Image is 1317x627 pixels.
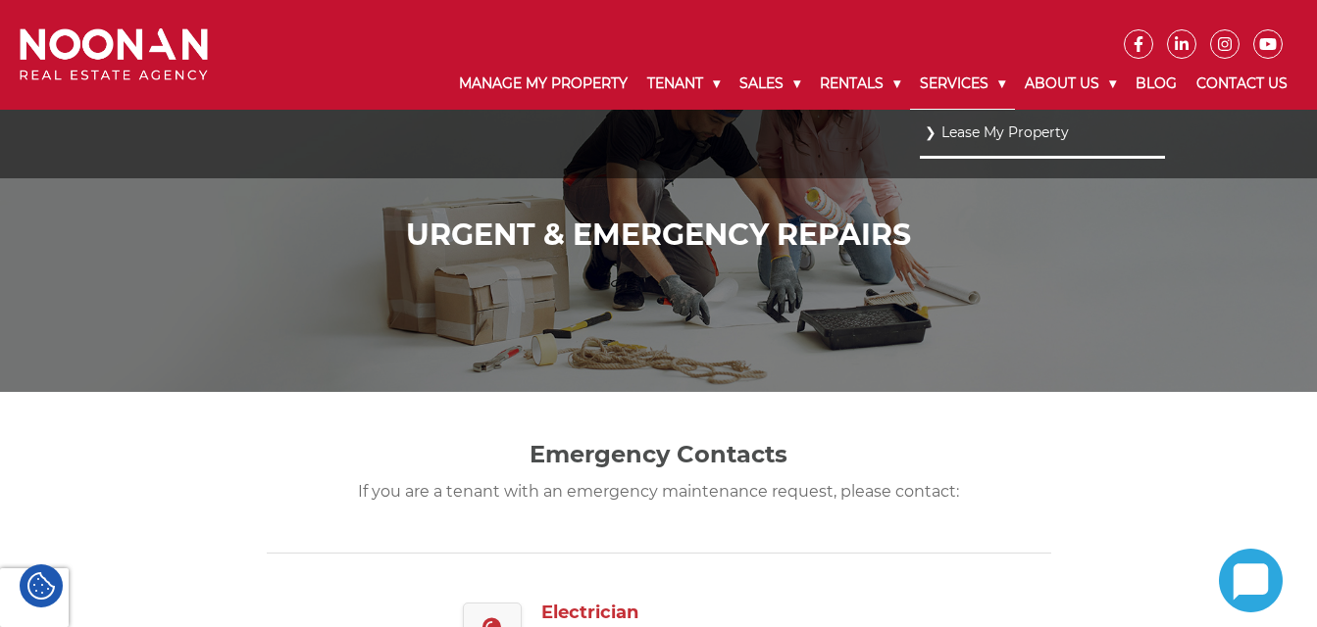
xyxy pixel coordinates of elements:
[541,603,831,624] h3: Electrician
[1187,59,1297,109] a: Contact Us
[20,28,208,80] img: Noonan Real Estate Agency
[810,59,910,109] a: Rentals
[316,441,1002,469] h2: Emergency Contacts
[1015,59,1126,109] a: About Us
[1126,59,1187,109] a: Blog
[910,59,1015,110] a: Services
[316,479,1002,504] p: If you are a tenant with an emergency maintenance request, please contact:
[637,59,730,109] a: Tenant
[20,564,63,607] div: Cookie Settings
[925,120,1160,146] a: Lease My Property
[730,59,810,109] a: Sales
[449,59,637,109] a: Manage My Property
[25,217,1292,253] h1: Urgent & Emergency Repairs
